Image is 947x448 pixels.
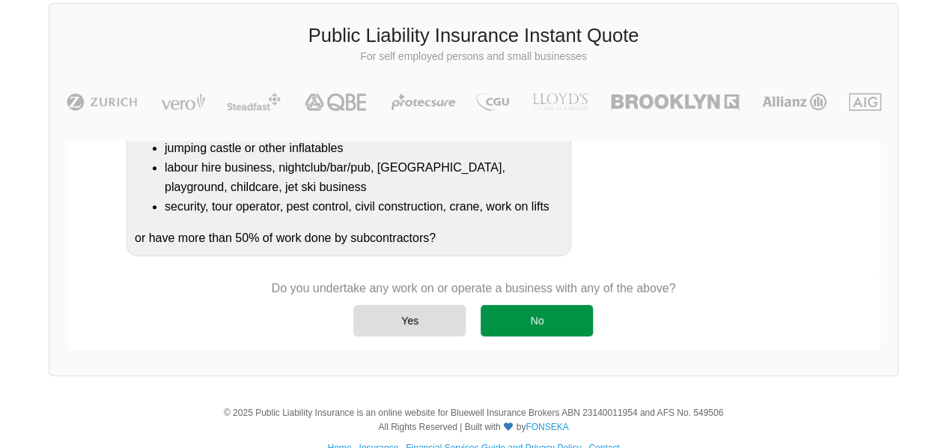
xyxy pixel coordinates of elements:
[154,93,212,111] img: Vero | Public Liability Insurance
[61,49,886,64] p: For self employed persons and small businesses
[272,280,676,297] p: Do you undertake any work on or operate a business with any of the above?
[386,93,461,111] img: Protecsure | Public Liability Insurance
[296,93,377,111] img: QBE | Public Liability Insurance
[470,93,515,111] img: CGU | Public Liability Insurance
[526,422,568,432] a: FONSEKA
[60,93,144,111] img: Zurich | Public Liability Insurance
[165,139,563,158] li: jumping castle or other inflatables
[165,197,563,217] li: security, tour operator, pest control, civil construction, crane, work on lifts
[481,305,593,336] div: No
[524,93,596,111] img: LLOYD's | Public Liability Insurance
[353,305,466,336] div: Yes
[221,93,287,111] img: Steadfast | Public Liability Insurance
[755,93,834,111] img: Allianz | Public Liability Insurance
[843,93,887,111] img: AIG | Public Liability Insurance
[605,93,745,111] img: Brooklyn | Public Liability Insurance
[61,22,886,49] h3: Public Liability Insurance Instant Quote
[165,158,563,197] li: labour hire business, nightclub/bar/pub, [GEOGRAPHIC_DATA], playground, childcare, jet ski business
